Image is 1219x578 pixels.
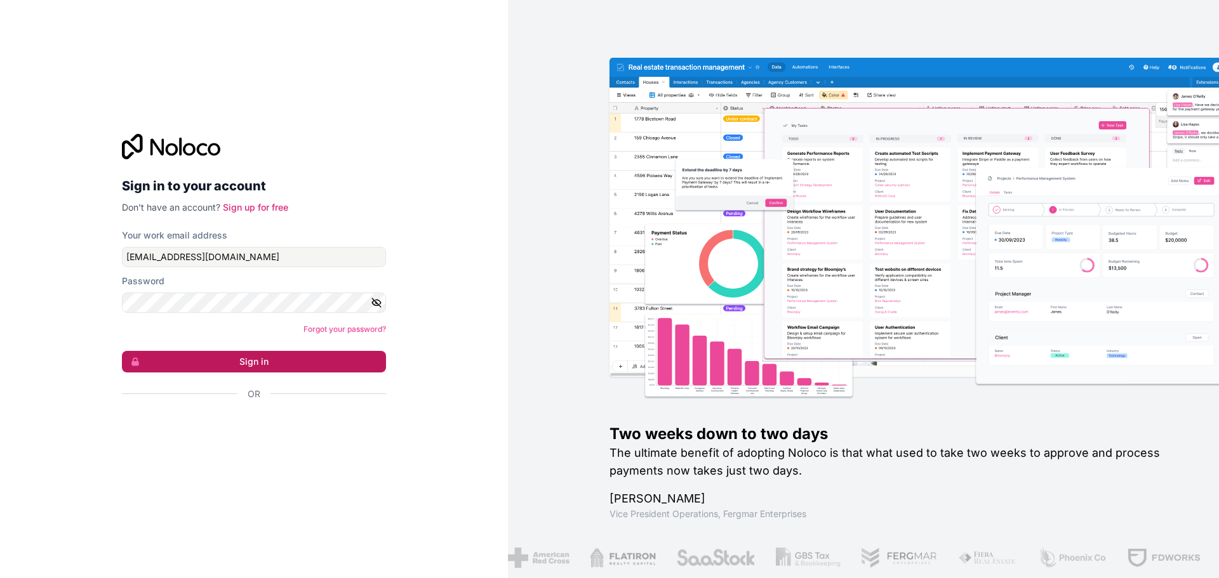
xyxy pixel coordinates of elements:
h2: The ultimate benefit of adopting Noloco is that what used to take two weeks to approve and proces... [609,444,1178,480]
img: /assets/fergmar-CudnrXN5.png [861,548,938,568]
img: /assets/gbstax-C-GtDUiK.png [776,548,841,568]
button: Sign in [122,351,386,372]
img: /assets/fiera-fwj2N5v4.png [958,548,1018,568]
label: Your work email address [122,229,227,242]
label: Password [122,275,164,287]
h1: [PERSON_NAME] [609,490,1178,508]
span: Or [248,388,260,400]
a: Forgot your password? [303,324,386,334]
h1: Two weeks down to two days [609,424,1178,444]
img: /assets/fdworks-Bi04fVtw.png [1127,548,1201,568]
img: /assets/phoenix-BREaitsQ.png [1038,548,1107,568]
iframe: Sign in with Google Button [116,414,382,442]
img: /assets/saastock-C6Zbiodz.png [676,548,756,568]
h2: Sign in to your account [122,174,386,197]
input: Password [122,292,386,313]
h1: Vice President Operations , Fergmar Enterprises [609,508,1178,520]
a: Sign up for free [223,202,288,213]
img: /assets/flatiron-C8eUkumj.png [590,548,656,568]
span: Don't have an account? [122,202,220,213]
input: Email address [122,247,386,267]
img: /assets/american-red-cross-BAupjrZR.png [508,548,570,568]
